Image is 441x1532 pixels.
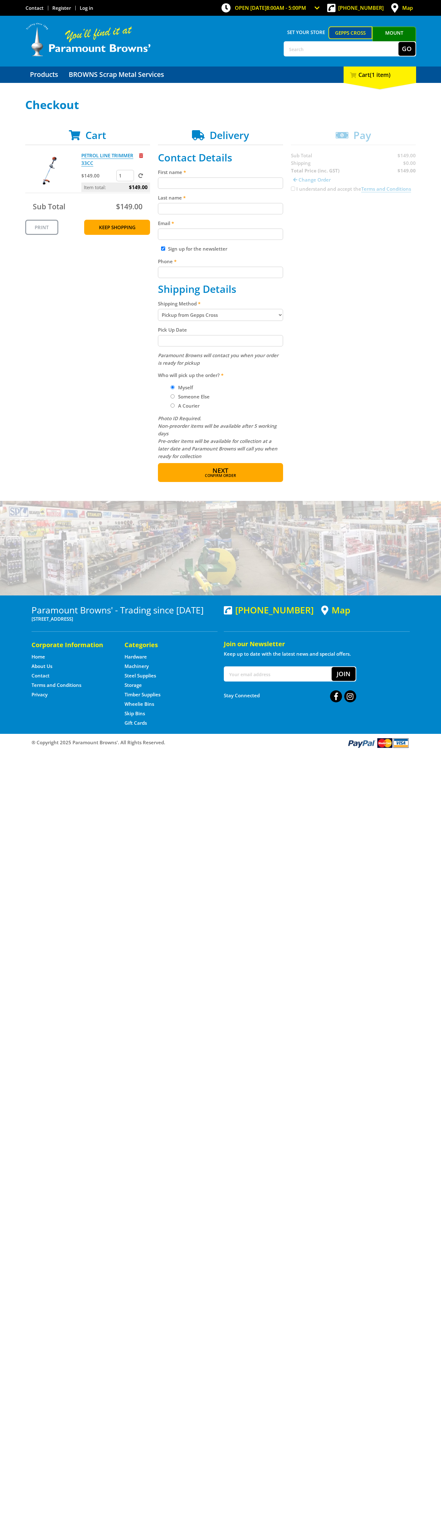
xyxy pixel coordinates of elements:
button: Join [332,667,356,681]
label: First name [158,168,283,176]
img: PETROL LINE TRIMMER 33CC [31,152,69,189]
input: Please enter your first name. [158,177,283,189]
span: Delivery [210,128,249,142]
img: Paramount Browns' [25,22,151,57]
div: Cart [344,67,416,83]
a: Go to the Steel Supplies page [125,672,156,679]
a: Go to the Skip Bins page [125,710,145,717]
label: Pick Up Date [158,326,283,334]
input: Please select who will pick up the order. [171,385,175,389]
input: Please select who will pick up the order. [171,403,175,408]
input: Please enter your last name. [158,203,283,214]
span: Set your store [284,26,329,38]
a: Go to the Products page [25,67,63,83]
div: ® Copyright 2025 Paramount Browns'. All Rights Reserved. [25,737,416,749]
label: Myself [176,382,195,393]
p: $149.00 [81,172,115,179]
a: Go to the BROWNS Scrap Metal Services page [64,67,169,83]
a: Go to the Gift Cards page [125,720,147,726]
span: Sub Total [33,201,65,212]
a: Go to the Wheelie Bins page [125,701,154,707]
span: Next [212,466,228,475]
a: Go to the Contact page [26,5,44,11]
em: Photo ID Required. Non-preorder items will be available after 5 working days Pre-order items will... [158,415,277,459]
a: Keep Shopping [84,220,150,235]
span: $149.00 [116,201,142,212]
label: Someone Else [176,391,212,402]
div: [PHONE_NUMBER] [224,605,314,615]
span: Confirm order [171,474,270,478]
label: Who will pick up the order? [158,371,283,379]
input: Your email address [224,667,332,681]
label: Email [158,219,283,227]
h5: Corporate Information [32,641,112,649]
a: Go to the Contact page [32,672,49,679]
input: Please enter your email address. [158,229,283,240]
label: A Courier [176,400,202,411]
label: Last name [158,194,283,201]
span: $149.00 [129,183,148,192]
h1: Checkout [25,99,416,111]
h5: Categories [125,641,205,649]
a: Go to the Hardware page [125,653,147,660]
a: Go to the Terms and Conditions page [32,682,81,688]
a: Print [25,220,58,235]
p: Keep up to date with the latest news and special offers. [224,650,410,658]
a: Log in [80,5,93,11]
div: Stay Connected [224,688,356,703]
p: [STREET_ADDRESS] [32,615,218,623]
a: Go to the Home page [32,653,45,660]
a: Go to the registration page [52,5,71,11]
button: Next Confirm order [158,463,283,482]
a: Remove from cart [139,152,143,159]
h2: Shipping Details [158,283,283,295]
img: PayPal, Mastercard, Visa accepted [347,737,410,749]
a: Go to the Storage page [125,682,142,688]
input: Please select a pick up date. [158,335,283,346]
em: Paramount Browns will contact you when your order is ready for pickup [158,352,278,366]
a: Go to the Timber Supplies page [125,691,160,698]
button: Go [398,42,415,56]
span: 8:00am - 5:00pm [266,4,306,11]
select: Please select a shipping method. [158,309,283,321]
input: Search [284,42,398,56]
h3: Paramount Browns' - Trading since [DATE] [32,605,218,615]
input: Please enter your telephone number. [158,267,283,278]
span: OPEN [DATE] [235,4,306,11]
a: Gepps Cross [328,26,372,39]
h2: Contact Details [158,152,283,164]
label: Phone [158,258,283,265]
a: PETROL LINE TRIMMER 33CC [81,152,133,166]
label: Sign up for the newsletter [168,246,227,252]
label: Shipping Method [158,300,283,307]
span: Cart [85,128,106,142]
a: Go to the Privacy page [32,691,48,698]
span: (1 item) [370,71,391,78]
input: Please select who will pick up the order. [171,394,175,398]
a: Go to the About Us page [32,663,52,670]
a: View a map of Gepps Cross location [321,605,350,615]
h5: Join our Newsletter [224,640,410,648]
p: Item total: [81,183,150,192]
a: Mount [PERSON_NAME] [372,26,416,50]
a: Go to the Machinery page [125,663,149,670]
